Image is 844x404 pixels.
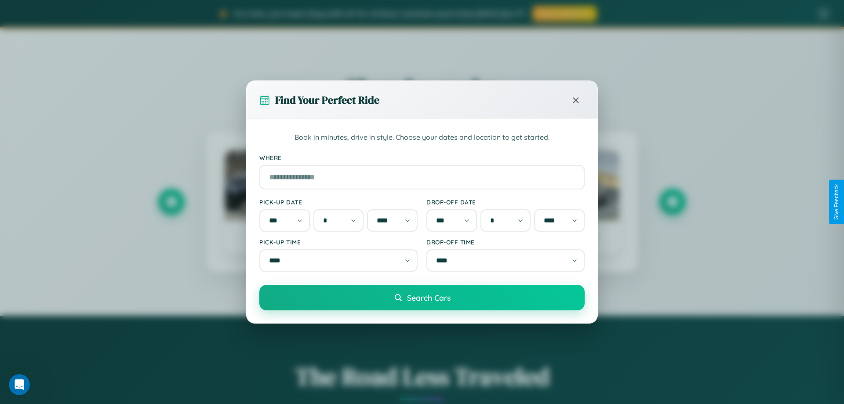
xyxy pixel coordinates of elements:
span: Search Cars [407,293,451,302]
label: Drop-off Date [426,198,585,206]
button: Search Cars [259,285,585,310]
label: Pick-up Time [259,238,418,246]
label: Where [259,154,585,161]
h3: Find Your Perfect Ride [275,93,379,107]
label: Drop-off Time [426,238,585,246]
p: Book in minutes, drive in style. Choose your dates and location to get started. [259,132,585,143]
label: Pick-up Date [259,198,418,206]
